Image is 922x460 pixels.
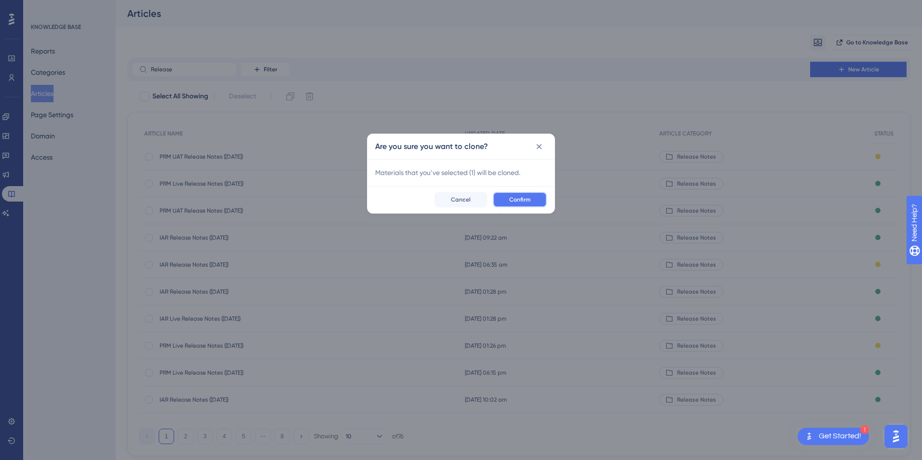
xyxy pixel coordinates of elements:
span: Cancel [451,196,471,203]
h2: Are you sure you want to clone? [375,141,488,152]
div: 1 [860,425,869,434]
span: Need Help? [23,2,60,14]
img: launcher-image-alternative-text [803,431,815,442]
div: Open Get Started! checklist, remaining modules: 1 [798,428,869,445]
iframe: UserGuiding AI Assistant Launcher [881,422,910,451]
div: Get Started! [819,431,861,442]
span: Materials that you’ve selected ( 1 ) will be cloned. [375,167,547,178]
span: Confirm [509,196,530,203]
